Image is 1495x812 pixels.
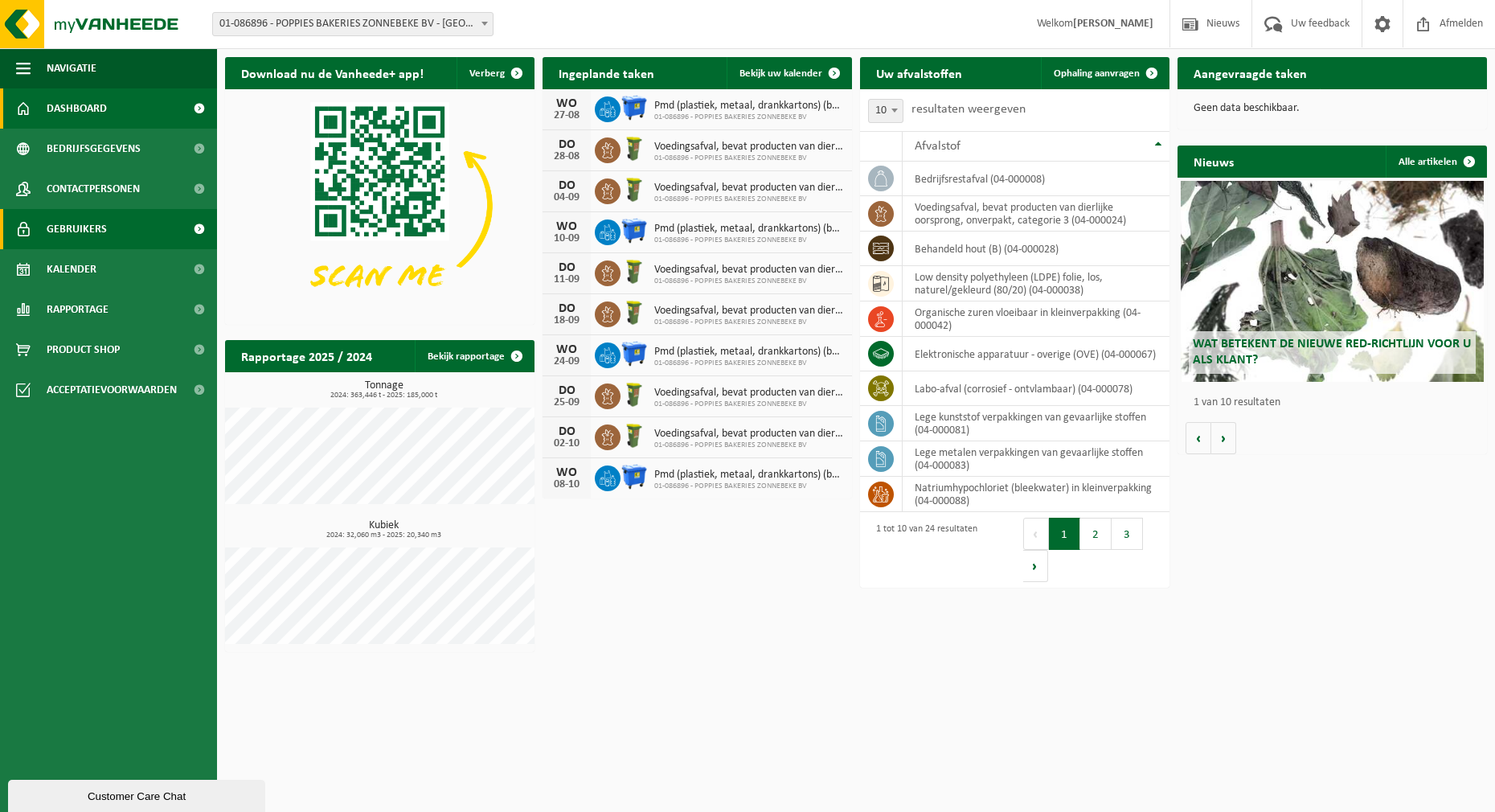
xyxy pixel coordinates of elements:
[551,397,583,408] div: 25-09
[868,516,977,584] div: 1 tot 10 van 24 resultaten
[654,428,844,441] span: Voedingsafval, bevat producten van dierlijke oorsprong, onverpakt, categorie 3
[1073,18,1153,30] strong: [PERSON_NAME]
[543,57,670,88] h2: Ingeplande taken
[1181,181,1484,382] a: Wat betekent de nieuwe RED-richtlijn voor u als klant?
[654,223,844,236] span: Pmd (plastiek, metaal, drankkartons) (bedrijven)
[551,192,583,203] div: 04-09
[1054,68,1140,79] span: Ophaling aanvragen
[47,48,96,88] span: Navigatie
[233,380,535,400] h3: Tonnage
[654,277,844,286] span: 01-086896 - POPPIES BAKERIES ZONNEBEKE BV
[903,477,1169,512] td: natriumhypochloriet (bleekwater) in kleinverpakking (04-000088)
[654,441,844,450] span: 01-086896 - POPPIES BAKERIES ZONNEBEKE BV
[903,266,1169,301] td: low density polyethyleen (LDPE) folie, los, naturel/gekleurd (80/20) (04-000038)
[47,169,140,209] span: Contactpersonen
[47,129,141,169] span: Bedrijfsgegevens
[1049,518,1080,550] button: 1
[727,57,850,89] a: Bekijk uw kalender
[621,422,648,449] img: WB-0060-HPE-GN-50
[551,356,583,367] div: 24-09
[551,315,583,326] div: 18-09
[654,318,844,327] span: 01-086896 - POPPIES BAKERIES ZONNEBEKE BV
[621,135,648,162] img: WB-0060-HPE-GN-50
[47,289,109,330] span: Rapportage
[551,179,583,192] div: DO
[903,337,1169,371] td: elektronische apparatuur - overige (OVE) (04-000067)
[1178,57,1323,88] h2: Aangevraagde taken
[654,359,844,368] span: 01-086896 - POPPIES BAKERIES ZONNEBEKE BV
[1023,550,1048,582] button: Next
[654,305,844,318] span: Voedingsafval, bevat producten van dierlijke oorsprong, onverpakt, categorie 3
[212,12,494,36] span: 01-086896 - POPPIES BAKERIES ZONNEBEKE BV - ZONNEBEKE
[654,264,844,277] span: Voedingsafval, bevat producten van dierlijke oorsprong, onverpakt, categorie 3
[47,370,177,410] span: Acceptatievoorwaarden
[1211,422,1236,454] button: Volgende
[1041,57,1168,89] a: Ophaling aanvragen
[1186,422,1211,454] button: Vorige
[551,343,583,356] div: WO
[903,196,1169,232] td: voedingsafval, bevat producten van dierlijke oorsprong, onverpakt, categorie 3 (04-000024)
[621,463,648,490] img: WB-1100-HPE-BE-01
[469,68,505,79] span: Verberg
[868,99,903,123] span: 10
[551,261,583,274] div: DO
[621,217,648,244] img: WB-1100-HPE-BE-01
[233,531,535,539] span: 2024: 32,060 m3 - 2025: 20,340 m3
[415,340,533,372] a: Bekijk rapportage
[654,100,844,113] span: Pmd (plastiek, metaal, drankkartons) (bedrijven)
[551,466,583,479] div: WO
[225,57,440,88] h2: Download nu de Vanheede+ app!
[8,777,268,812] iframe: chat widget
[551,138,583,151] div: DO
[869,100,903,122] span: 10
[1386,146,1485,178] a: Alle artikelen
[621,340,648,367] img: WB-1100-HPE-BE-01
[47,209,107,249] span: Gebruikers
[903,441,1169,477] td: lege metalen verpakkingen van gevaarlijke stoffen (04-000083)
[551,438,583,449] div: 02-10
[654,236,844,245] span: 01-086896 - POPPIES BAKERIES ZONNEBEKE BV
[551,384,583,397] div: DO
[551,110,583,121] div: 27-08
[1194,103,1471,114] p: Geen data beschikbaar.
[903,406,1169,441] td: lege kunststof verpakkingen van gevaarlijke stoffen (04-000081)
[551,479,583,490] div: 08-10
[1194,397,1479,408] p: 1 van 10 resultaten
[911,103,1026,116] label: resultaten weergeven
[621,299,648,326] img: WB-0060-HPE-GN-50
[233,392,535,400] span: 2024: 363,446 t - 2025: 185,000 t
[654,346,844,359] span: Pmd (plastiek, metaal, drankkartons) (bedrijven)
[621,381,648,408] img: WB-0060-HPE-GN-50
[654,387,844,400] span: Voedingsafval, bevat producten van dierlijke oorsprong, onverpakt, categorie 3
[47,330,120,370] span: Product Shop
[903,232,1169,266] td: behandeld hout (B) (04-000028)
[1178,146,1250,177] h2: Nieuws
[551,302,583,315] div: DO
[621,176,648,203] img: WB-0060-HPE-GN-50
[551,274,583,285] div: 11-09
[1112,518,1143,550] button: 3
[47,88,107,129] span: Dashboard
[915,140,960,153] span: Afvalstof
[47,249,96,289] span: Kalender
[551,220,583,233] div: WO
[903,301,1169,337] td: organische zuren vloeibaar in kleinverpakking (04-000042)
[1080,518,1112,550] button: 2
[903,162,1169,196] td: bedrijfsrestafval (04-000008)
[860,57,978,88] h2: Uw afvalstoffen
[551,425,583,438] div: DO
[225,340,388,371] h2: Rapportage 2025 / 2024
[654,154,844,163] span: 01-086896 - POPPIES BAKERIES ZONNEBEKE BV
[621,94,648,121] img: WB-1100-HPE-BE-01
[551,233,583,244] div: 10-09
[739,68,822,79] span: Bekijk uw kalender
[654,482,844,491] span: 01-086896 - POPPIES BAKERIES ZONNEBEKE BV
[654,469,844,482] span: Pmd (plastiek, metaal, drankkartons) (bedrijven)
[654,400,844,409] span: 01-086896 - POPPIES BAKERIES ZONNEBEKE BV
[551,97,583,110] div: WO
[654,182,844,195] span: Voedingsafval, bevat producten van dierlijke oorsprong, onverpakt, categorie 3
[551,151,583,162] div: 28-08
[654,141,844,154] span: Voedingsafval, bevat producten van dierlijke oorsprong, onverpakt, categorie 3
[621,258,648,285] img: WB-0060-HPE-GN-50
